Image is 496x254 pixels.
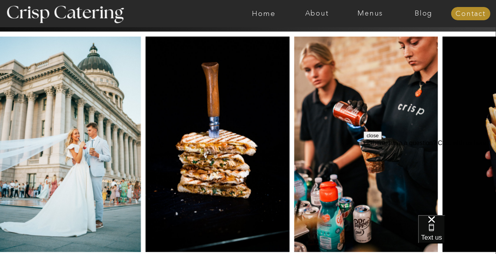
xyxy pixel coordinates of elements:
a: Home [237,10,290,18]
iframe: podium webchat widget prompt [364,131,496,225]
a: Menus [344,10,397,18]
a: Contact [451,10,491,18]
a: About [290,10,344,18]
a: Blog [397,10,450,18]
iframe: podium webchat widget bubble [418,215,496,254]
